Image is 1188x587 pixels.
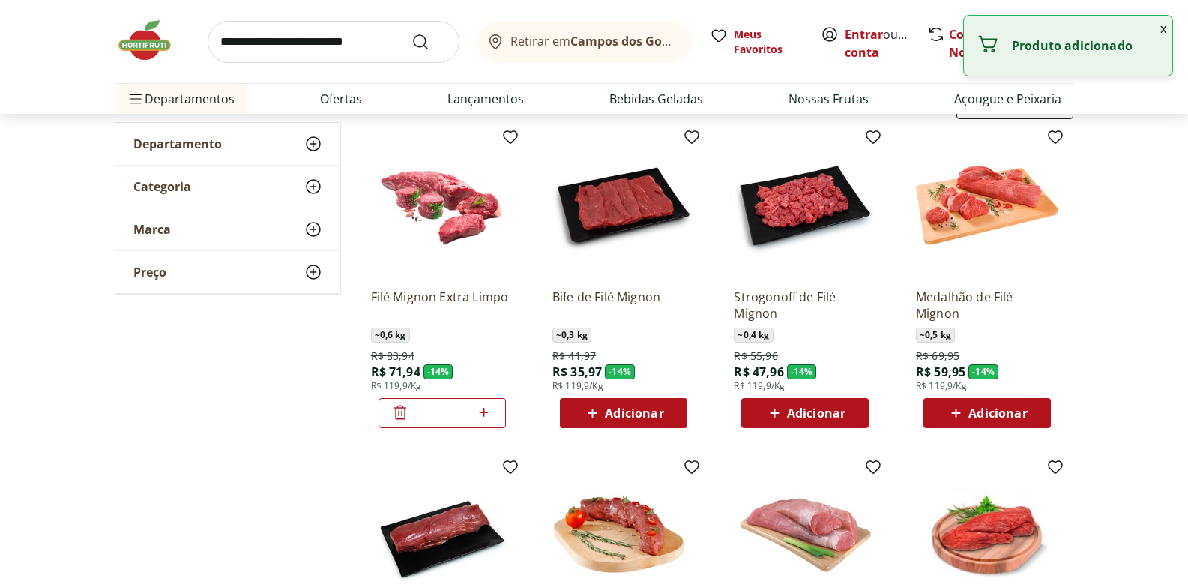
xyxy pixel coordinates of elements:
[734,134,876,277] img: Strogonoff de Filé Mignon
[115,18,190,63] img: Hortifruti
[115,123,340,165] button: Departamento
[477,21,692,63] button: Retirar emCampos dos Goytacazes/[GEOGRAPHIC_DATA]
[968,364,998,379] span: - 14 %
[552,134,695,277] img: Bife de Filé Mignon
[133,222,171,237] span: Marca
[208,21,459,63] input: search
[552,364,602,380] span: R$ 35,97
[371,349,414,364] span: R$ 83,94
[127,81,235,117] span: Departamentos
[734,380,785,392] span: R$ 119,9/Kg
[371,289,513,322] a: Filé Mignon Extra Limpo
[916,134,1058,277] img: Medalhão de Filé Mignon
[552,349,596,364] span: R$ 41,97
[320,90,362,108] a: Ofertas
[845,26,883,43] a: Entrar
[447,90,524,108] a: Lançamentos
[734,364,783,380] span: R$ 47,96
[560,398,687,428] button: Adicionar
[916,289,1058,322] a: Medalhão de Filé Mignon
[734,328,773,343] span: ~ 0,4 kg
[949,26,1019,61] a: Comprar Novamente
[845,25,911,61] span: ou
[552,380,603,392] span: R$ 119,9/Kg
[570,33,842,49] b: Campos dos Goytacazes/[GEOGRAPHIC_DATA]
[609,90,703,108] a: Bebidas Geladas
[916,380,967,392] span: R$ 119,9/Kg
[789,90,869,108] a: Nossas Frutas
[741,398,869,428] button: Adicionar
[916,349,959,364] span: R$ 69,95
[605,407,663,419] span: Adicionar
[411,33,447,51] button: Submit Search
[968,407,1027,419] span: Adicionar
[605,364,635,379] span: - 14 %
[115,166,340,208] button: Categoria
[127,81,145,117] button: Menu
[734,349,777,364] span: R$ 55,96
[423,364,453,379] span: - 14 %
[845,26,927,61] a: Criar conta
[371,134,513,277] img: Filé Mignon Extra Limpo
[371,328,410,343] span: ~ 0,6 kg
[710,27,803,57] a: Meus Favoritos
[552,289,695,322] a: Bife de Filé Mignon
[371,380,422,392] span: R$ 119,9/Kg
[133,179,191,194] span: Categoria
[371,364,420,380] span: R$ 71,94
[552,328,591,343] span: ~ 0,3 kg
[923,398,1051,428] button: Adicionar
[115,251,340,293] button: Preço
[734,289,876,322] a: Strogonoff de Filé Mignon
[954,90,1061,108] a: Açougue e Peixaria
[133,136,222,151] span: Departamento
[115,208,340,250] button: Marca
[133,265,166,280] span: Preço
[787,364,817,379] span: - 14 %
[510,34,676,48] span: Retirar em
[916,364,965,380] span: R$ 59,95
[1154,16,1172,41] button: Fechar notificação
[787,407,845,419] span: Adicionar
[734,27,803,57] span: Meus Favoritos
[1012,38,1160,53] p: Produto adicionado
[916,328,955,343] span: ~ 0,5 kg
